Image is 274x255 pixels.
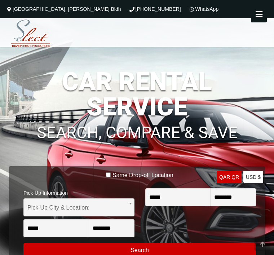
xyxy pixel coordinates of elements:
[23,198,134,216] span: Pick-Up City & Location:
[27,199,131,217] span: Pick-Up City & Location:
[9,114,265,141] h1: SEARCH, COMPARE & SAVE
[128,6,181,12] a: [PHONE_NUMBER]
[243,171,263,184] a: USD $
[217,171,242,184] a: QAR QR
[112,172,173,179] label: Same Drop-off Location
[9,69,265,119] h1: CAR RENTAL SERVICE
[5,18,56,49] img: Select Rent a Car
[23,185,134,198] span: Pick-Up Information
[188,6,219,12] a: WhatsApp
